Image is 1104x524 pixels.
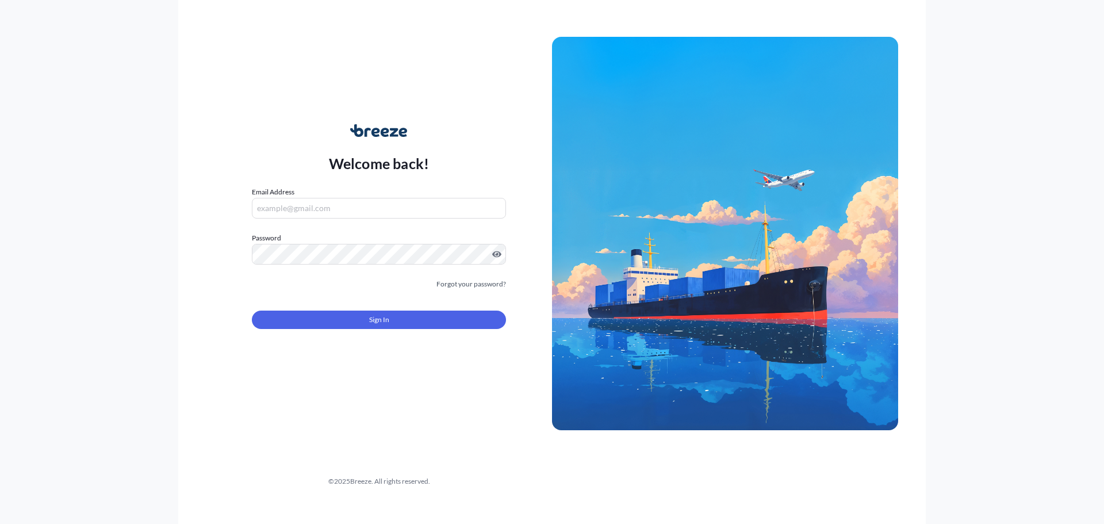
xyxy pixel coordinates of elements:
div: © 2025 Breeze. All rights reserved. [206,476,552,487]
label: Email Address [252,186,294,198]
img: Ship illustration [552,37,898,430]
button: Sign In [252,311,506,329]
a: Forgot your password? [436,278,506,290]
label: Password [252,232,506,244]
input: example@gmail.com [252,198,506,219]
p: Welcome back! [329,154,430,173]
button: Show password [492,250,501,259]
span: Sign In [369,314,389,326]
